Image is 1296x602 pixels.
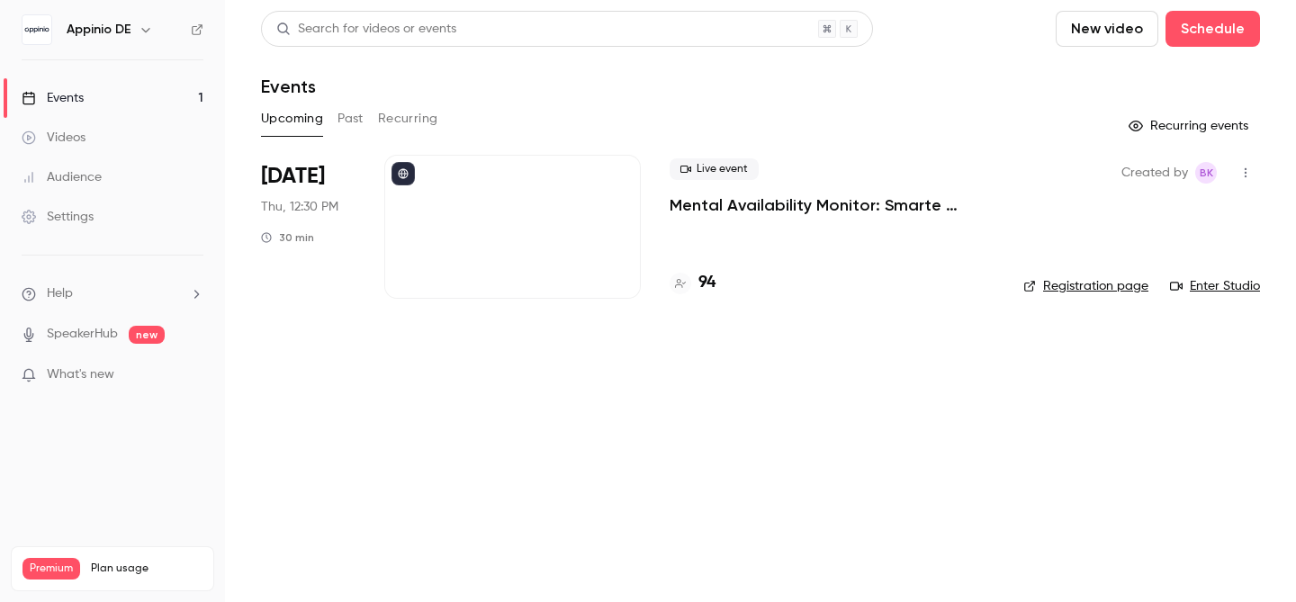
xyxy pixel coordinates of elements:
span: Plan usage [91,562,202,576]
button: New video [1056,11,1158,47]
div: Videos [22,129,85,147]
a: SpeakerHub [47,325,118,344]
div: Events [22,89,84,107]
span: Premium [22,558,80,580]
a: Registration page [1023,277,1148,295]
a: Mental Availability Monitor: Smarte Insights nutzen, um deine Marke effizient zu stärken [670,194,994,216]
span: Britta Kristin Agel [1195,162,1217,184]
h1: Events [261,76,316,97]
span: BK [1200,162,1213,184]
img: Appinio DE [22,15,51,44]
span: Help [47,284,73,303]
span: [DATE] [261,162,325,191]
button: Recurring [378,104,438,133]
span: Created by [1121,162,1188,184]
button: Schedule [1165,11,1260,47]
div: Audience [22,168,102,186]
span: What's new [47,365,114,384]
a: Enter Studio [1170,277,1260,295]
div: 30 min [261,230,314,245]
button: Recurring events [1120,112,1260,140]
div: Search for videos or events [276,20,456,39]
li: help-dropdown-opener [22,284,203,303]
button: Past [337,104,364,133]
a: 94 [670,271,715,295]
span: Live event [670,158,759,180]
h6: Appinio DE [67,21,131,39]
span: Thu, 12:30 PM [261,198,338,216]
span: new [129,326,165,344]
h4: 94 [698,271,715,295]
div: Settings [22,208,94,226]
button: Upcoming [261,104,323,133]
div: Aug 14 Thu, 12:30 PM (Europe/Berlin) [261,155,355,299]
